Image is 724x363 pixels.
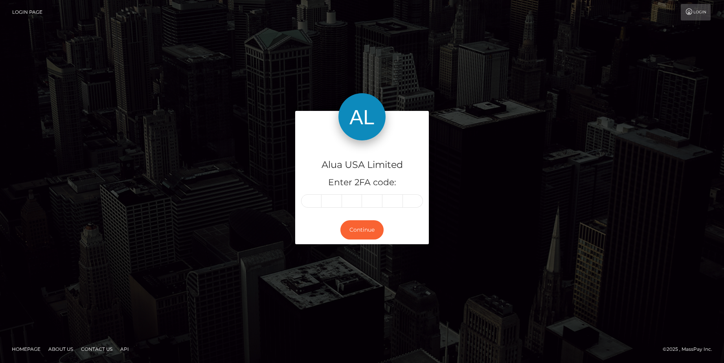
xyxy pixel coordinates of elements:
[78,343,116,355] a: Contact Us
[681,4,711,20] a: Login
[301,158,423,172] h4: Alua USA Limited
[12,4,42,20] a: Login Page
[663,345,718,354] div: © 2025 , MassPay Inc.
[117,343,132,355] a: API
[338,93,386,140] img: Alua USA Limited
[301,177,423,189] h5: Enter 2FA code:
[340,220,384,240] button: Continue
[45,343,76,355] a: About Us
[9,343,44,355] a: Homepage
